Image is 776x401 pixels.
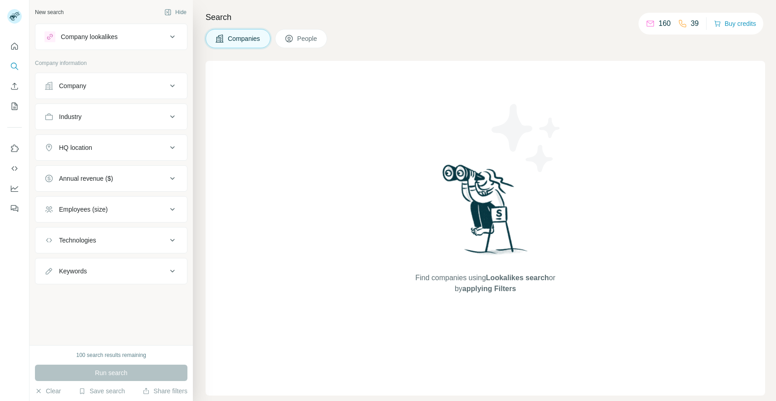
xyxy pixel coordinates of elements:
[7,200,22,217] button: Feedback
[59,112,82,121] div: Industry
[35,106,187,128] button: Industry
[61,32,118,41] div: Company lookalikes
[462,285,516,292] span: applying Filters
[158,5,193,19] button: Hide
[59,143,92,152] div: HQ location
[59,205,108,214] div: Employees (size)
[297,34,318,43] span: People
[413,272,558,294] span: Find companies using or by
[35,75,187,97] button: Company
[142,386,187,396] button: Share filters
[691,18,699,29] p: 39
[35,137,187,158] button: HQ location
[206,11,765,24] h4: Search
[7,160,22,177] button: Use Surfe API
[486,97,567,179] img: Surfe Illustration - Stars
[7,38,22,54] button: Quick start
[35,168,187,189] button: Annual revenue ($)
[35,198,187,220] button: Employees (size)
[7,140,22,157] button: Use Surfe on LinkedIn
[714,17,756,30] button: Buy credits
[228,34,261,43] span: Companies
[35,59,187,67] p: Company information
[59,174,113,183] div: Annual revenue ($)
[59,267,87,276] div: Keywords
[35,8,64,16] div: New search
[59,81,86,90] div: Company
[35,386,61,396] button: Clear
[35,260,187,282] button: Keywords
[79,386,125,396] button: Save search
[35,26,187,48] button: Company lookalikes
[76,351,146,359] div: 100 search results remaining
[7,58,22,74] button: Search
[658,18,671,29] p: 160
[59,236,96,245] div: Technologies
[7,98,22,114] button: My lists
[486,274,549,282] span: Lookalikes search
[438,162,533,263] img: Surfe Illustration - Woman searching with binoculars
[35,229,187,251] button: Technologies
[7,78,22,94] button: Enrich CSV
[7,180,22,197] button: Dashboard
